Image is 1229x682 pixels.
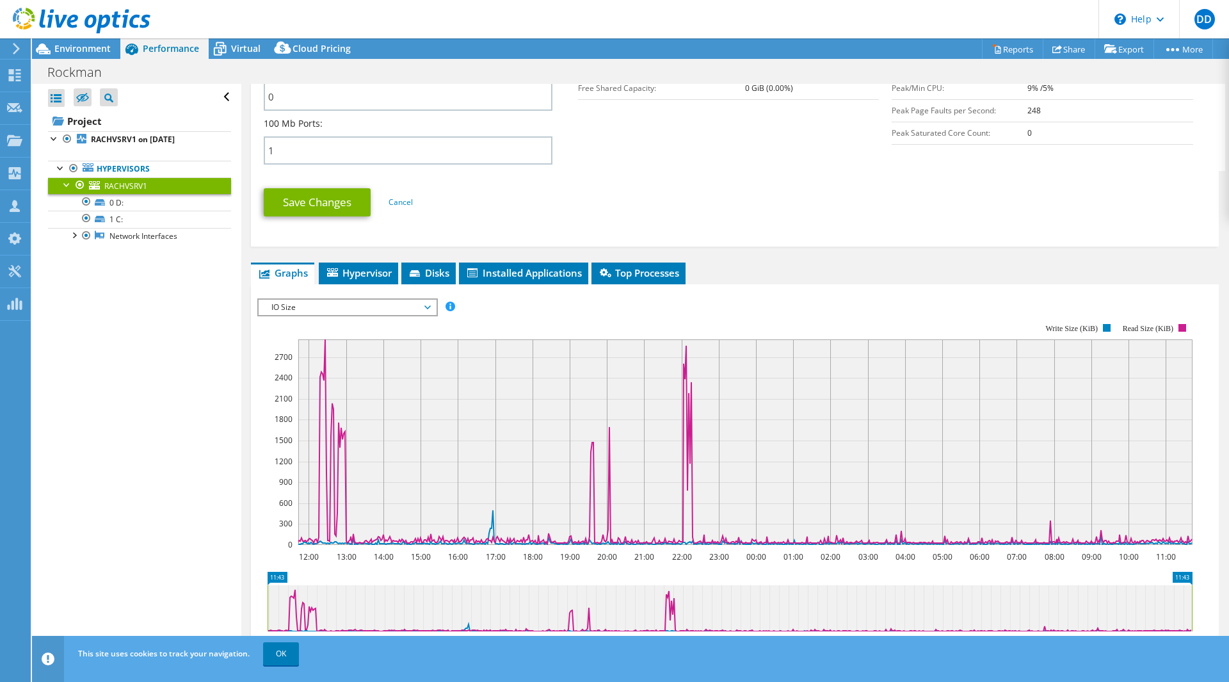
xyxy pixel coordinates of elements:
text: 11:00 [1156,551,1176,562]
text: 16:00 [448,551,468,562]
text: 05:00 [933,551,952,562]
span: IO Size [265,300,430,315]
text: Read Size (KiB) [1123,324,1173,333]
text: 02:00 [808,635,828,646]
text: 18:00 [500,635,520,646]
text: 03:00 [858,551,878,562]
h1: Rockman [42,65,122,79]
text: 04:00 [885,635,905,646]
text: 09:00 [1082,551,1102,562]
td: Peak Saturated Core Count: [892,122,1027,144]
b: 248 [1027,105,1041,116]
text: 15:00 [385,635,405,646]
a: 0 D: [48,194,231,211]
text: 01:00 [769,635,789,646]
span: This site uses cookies to track your navigation. [78,648,250,659]
a: More [1153,39,1213,59]
a: Reports [982,39,1043,59]
a: RACHVSRV1 on [DATE] [48,131,231,148]
b: 9% /5% [1027,83,1054,93]
a: Hypervisors [48,161,231,177]
text: 13:00 [307,635,327,646]
text: 16:00 [423,635,443,646]
text: 07:00 [1007,551,1027,562]
text: 01:00 [783,551,803,562]
text: 07:00 [1000,635,1020,646]
text: Write Size (KiB) [1046,324,1098,333]
text: 11:00 [1155,635,1175,646]
text: 0 [288,539,293,550]
a: Project [48,111,231,131]
text: 2100 [275,393,293,404]
text: 10:00 [1116,635,1136,646]
text: 12:00 [269,635,289,646]
text: 22:00 [672,551,692,562]
span: Virtual [231,42,261,54]
text: 1500 [275,435,293,446]
text: 05:00 [924,635,944,646]
text: 22:00 [654,635,674,646]
span: Top Processes [598,266,679,279]
text: 12:00 [299,551,319,562]
text: 2400 [275,372,293,383]
a: Export [1095,39,1154,59]
a: Share [1043,39,1095,59]
text: 06:00 [962,635,982,646]
text: 2700 [275,352,293,362]
text: 900 [279,476,293,487]
a: Network Interfaces [48,228,231,245]
text: 19:00 [538,635,558,646]
a: 1 C: [48,211,231,227]
a: Cancel [389,197,413,207]
text: 20:00 [577,635,597,646]
span: Installed Applications [465,266,582,279]
text: 20:00 [597,551,617,562]
a: OK [263,642,299,665]
svg: \n [1114,13,1126,25]
text: 02:00 [821,551,840,562]
text: 04:00 [896,551,915,562]
text: 14:00 [346,635,365,646]
text: 09:00 [1078,635,1098,646]
text: 300 [279,518,293,529]
text: 00:00 [731,635,751,646]
text: 08:00 [1045,551,1064,562]
text: 21:00 [634,551,654,562]
b: 0 [1027,127,1032,138]
text: 10:00 [1119,551,1139,562]
span: Cloud Pricing [293,42,351,54]
text: 18:00 [523,551,543,562]
text: 13:00 [337,551,357,562]
text: 21:00 [616,635,636,646]
span: Graphs [257,266,308,279]
text: 15:00 [411,551,431,562]
td: Peak/Min CPU: [892,77,1027,99]
a: Save Changes [264,188,371,216]
td: Free Shared Capacity: [578,77,745,99]
span: Performance [143,42,199,54]
text: 17:00 [462,635,481,646]
text: 600 [279,498,293,508]
span: DD [1194,9,1215,29]
td: Peak Page Faults per Second: [892,99,1027,122]
text: 19:00 [560,551,580,562]
text: 03:00 [847,635,867,646]
text: 23:00 [709,551,729,562]
text: 1200 [275,456,293,467]
span: Disks [408,266,449,279]
text: 14:00 [374,551,394,562]
text: 1800 [275,414,293,425]
text: 06:00 [970,551,990,562]
text: 08:00 [1039,635,1059,646]
text: 23:00 [693,635,712,646]
b: RACHVSRV1 on [DATE] [91,134,175,145]
b: 0 GiB (0.00%) [745,83,793,93]
span: Hypervisor [325,266,392,279]
span: RACHVSRV1 [104,181,147,191]
a: RACHVSRV1 [48,177,231,194]
span: Environment [54,42,111,54]
label: 100 Mb Ports: [264,117,323,130]
text: 00:00 [746,551,766,562]
text: 17:00 [486,551,506,562]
